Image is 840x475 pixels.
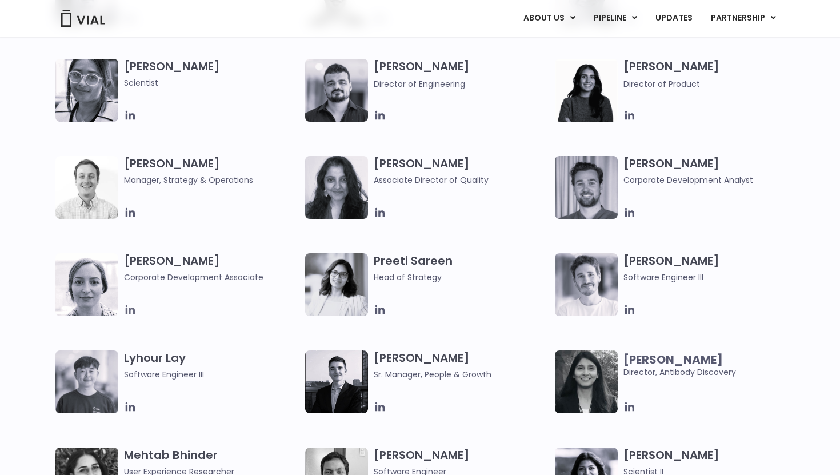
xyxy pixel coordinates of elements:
[305,59,368,122] img: Igor
[374,368,549,381] span: Sr. Manager, People & Growth
[623,174,799,186] span: Corporate Development Analyst
[55,253,118,316] img: Headshot of smiling woman named Beatrice
[55,156,118,219] img: Kyle Mayfield
[702,9,785,28] a: PARTNERSHIPMenu Toggle
[374,253,549,284] h3: Preeti Sareen
[124,350,299,381] h3: Lyhour Lay
[623,253,799,284] h3: [PERSON_NAME]
[124,156,299,186] h3: [PERSON_NAME]
[555,253,618,316] img: Headshot of smiling man named Fran
[124,59,299,89] h3: [PERSON_NAME]
[60,10,106,27] img: Vial Logo
[305,253,368,316] img: Image of smiling woman named Pree
[646,9,701,28] a: UPDATES
[623,352,723,368] b: [PERSON_NAME]
[305,350,368,413] img: Smiling man named Owen
[124,368,299,381] span: Software Engineer III
[124,253,299,284] h3: [PERSON_NAME]
[124,77,299,89] span: Scientist
[623,78,700,90] span: Director of Product
[555,156,618,219] img: Image of smiling man named Thomas
[124,174,299,186] span: Manager, Strategy & Operations
[585,9,646,28] a: PIPELINEMenu Toggle
[305,156,368,219] img: Headshot of smiling woman named Bhavika
[623,156,799,186] h3: [PERSON_NAME]
[374,59,549,90] h3: [PERSON_NAME]
[374,174,549,186] span: Associate Director of Quality
[374,156,549,186] h3: [PERSON_NAME]
[374,350,549,381] h3: [PERSON_NAME]
[623,59,799,90] h3: [PERSON_NAME]
[623,353,799,378] span: Director, Antibody Discovery
[514,9,584,28] a: ABOUT USMenu Toggle
[555,59,618,122] img: Smiling woman named Ira
[124,271,299,284] span: Corporate Development Associate
[55,350,118,413] img: Ly
[374,78,465,90] span: Director of Engineering
[555,350,618,413] img: Headshot of smiling woman named Swati
[55,59,118,122] img: Headshot of smiling woman named Anjali
[374,271,549,284] span: Head of Strategy
[623,271,799,284] span: Software Engineer III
